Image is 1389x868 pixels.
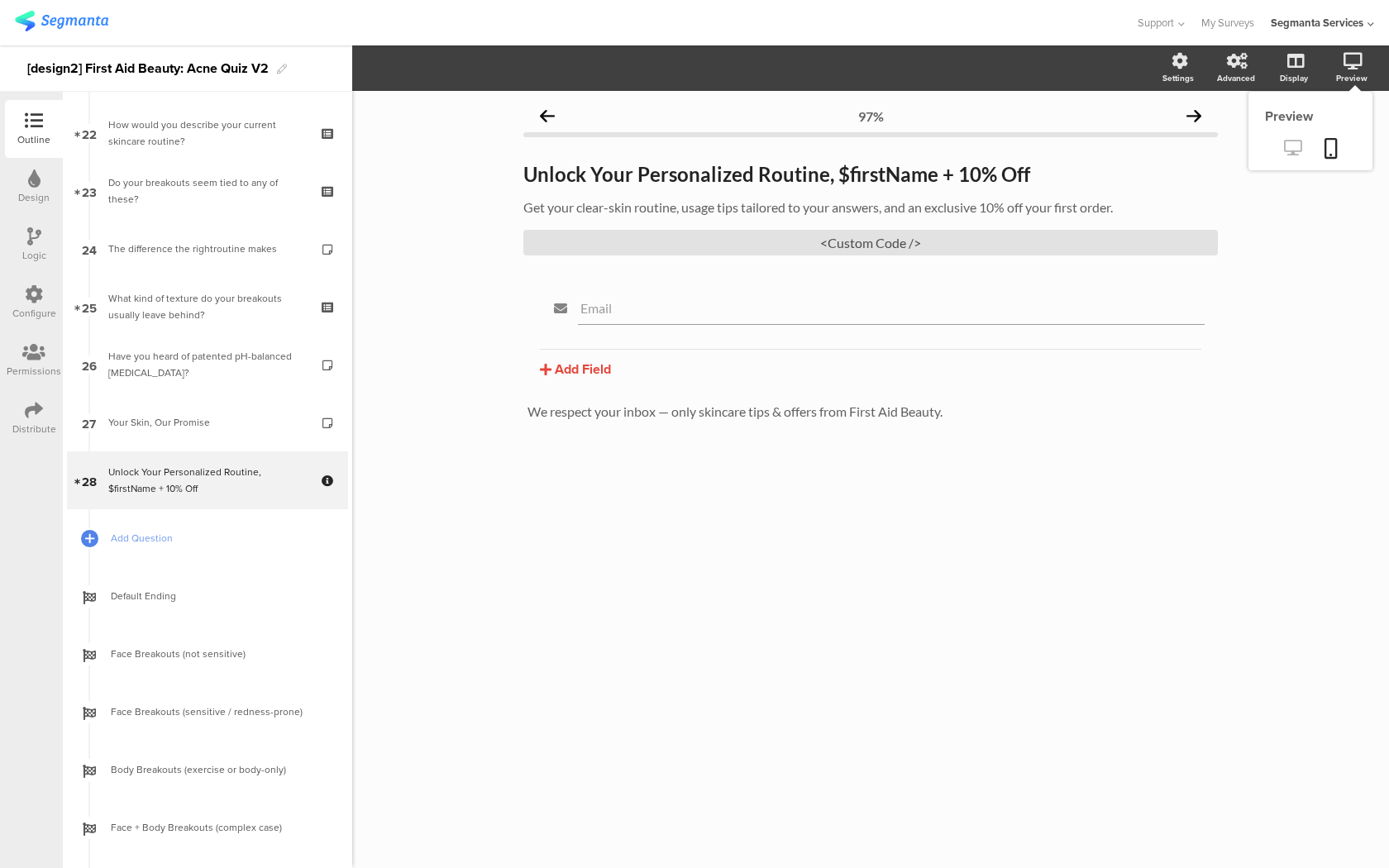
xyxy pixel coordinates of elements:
span: Face Breakouts (not sensitive) [111,646,322,662]
div: Permissions [7,364,61,379]
div: Configure [12,306,56,321]
span: 28 [82,471,97,489]
a: 26 Have you heard of patented pH-balanced [MEDICAL_DATA]? [67,336,348,393]
div: 97% [858,108,884,124]
div: Display [1280,72,1308,84]
a: 22 How would you describe your current skincare routine? [67,104,348,162]
div: Distribute [12,422,56,436]
button: Add Field [540,360,611,379]
div: Logic [22,248,46,263]
a: 24 The difference the rightroutine makes [67,220,348,278]
a: 25 What kind of texture do your breakouts usually leave behind? [67,278,348,336]
span: 25 [82,298,97,316]
div: Your Skin, Our Promise [108,414,306,431]
a: Face Breakouts (sensitive / redness-prone) [67,683,348,741]
div: <Custom Code /> [523,230,1218,255]
div: Have you heard of patented pH-balanced Niacinamide? [108,348,306,381]
div: [design2] First Aid Beauty: Acne Quiz V2 [27,55,269,82]
p: Get your clear-skin routine, usage tips tailored to your answers, and an exclusive 10% off your f... [523,199,1218,215]
span: Body Breakouts (exercise or body-only) [111,761,322,778]
span: Face Breakouts (sensitive / redness-prone) [111,703,322,720]
a: 27 Your Skin, Our Promise [67,393,348,451]
div: Preview [1248,107,1372,126]
a: 23 Do your breakouts seem tied to any of these? [67,162,348,220]
div: Outline [17,132,50,147]
img: segmanta logo [15,11,108,31]
div: Do your breakouts seem tied to any of these? [108,174,306,207]
span: Support [1138,15,1174,31]
span: Default Ending [111,588,322,604]
div: Settings [1162,72,1194,84]
div: Preview [1336,72,1368,84]
span: 26 [82,355,97,374]
span: 27 [82,413,96,432]
span: 23 [82,182,97,200]
div: Advanced [1217,72,1255,84]
a: Face Breakouts (not sensitive) [67,625,348,683]
span: Face + Body Breakouts (complex case) [111,819,322,836]
input: Type field title... [580,300,1202,316]
div: Unlock Your Personalized Routine, $firstName + 10% Off [108,464,306,497]
a: 28 Unlock Your Personalized Routine, $firstName + 10% Off [67,451,348,509]
span: 22 [82,124,97,142]
div: Segmanta Services [1271,15,1363,31]
p: We respect your inbox — only skincare tips & offers from First Aid Beauty. [527,403,1214,419]
a: Face + Body Breakouts (complex case) [67,799,348,856]
div: How would you describe your current skincare routine? [108,117,306,150]
a: Body Breakouts (exercise or body-only) [67,741,348,799]
span: Add Question [111,530,322,546]
div: The difference the rightroutine makes [108,241,306,257]
div: Design [18,190,50,205]
span: 24 [82,240,97,258]
div: What kind of texture do your breakouts usually leave behind? [108,290,306,323]
a: Default Ending [67,567,348,625]
strong: Unlock Your Personalized Routine, $firstName + 10% Off [523,162,1030,186]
